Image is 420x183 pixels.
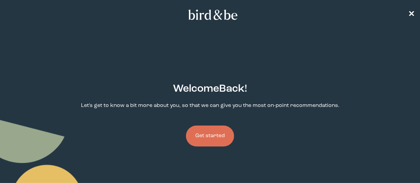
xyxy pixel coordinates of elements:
[408,11,415,19] span: ✕
[387,152,413,176] iframe: Gorgias live chat messenger
[186,126,234,146] button: Get started
[173,81,247,97] h2: Welcome Back !
[408,9,415,21] a: ✕
[186,115,234,157] a: Get started
[81,102,339,110] p: Let's get to know a bit more about you, so that we can give you the most on-point recommendations.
